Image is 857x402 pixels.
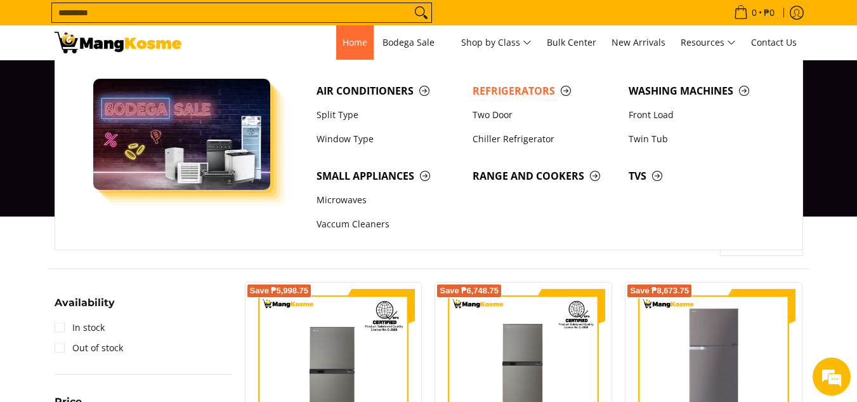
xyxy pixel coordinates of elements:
[461,35,532,51] span: Shop by Class
[547,36,596,48] span: Bulk Center
[376,25,452,60] a: Bodega Sale
[310,103,466,127] a: Split Type
[466,127,622,151] a: Chiller Refrigerator
[473,168,616,184] span: Range and Cookers
[605,25,672,60] a: New Arrivals
[55,338,123,358] a: Out of stock
[622,127,778,151] a: Twin Tub
[250,287,309,295] span: Save ₱5,998.75
[310,127,466,151] a: Window Type
[473,83,616,99] span: Refrigerators
[93,79,271,190] img: Bodega Sale
[317,168,460,184] span: Small Appliances
[411,3,431,22] button: Search
[455,25,538,60] a: Shop by Class
[55,298,115,308] span: Availability
[612,36,665,48] span: New Arrivals
[762,8,776,17] span: ₱0
[466,103,622,127] a: Two Door
[55,32,181,53] img: Bodega Sale Refrigerator l Mang Kosme: Home Appliances Warehouse Sale | Page 2
[310,213,466,237] a: Vaccum Cleaners
[6,267,242,312] textarea: Type your message and hit 'Enter'
[55,318,105,338] a: In stock
[674,25,742,60] a: Resources
[622,164,778,188] a: TVs
[317,83,460,99] span: Air Conditioners
[336,25,374,60] a: Home
[55,298,115,318] summary: Open
[66,71,213,88] div: Chat with us now
[208,6,239,37] div: Minimize live chat window
[74,120,175,248] span: We're online!
[194,25,803,60] nav: Main Menu
[440,287,499,295] span: Save ₱6,748.75
[750,8,759,17] span: 0
[681,35,736,51] span: Resources
[466,164,622,188] a: Range and Cookers
[383,35,446,51] span: Bodega Sale
[343,36,367,48] span: Home
[466,79,622,103] a: Refrigerators
[730,6,778,20] span: •
[629,168,772,184] span: TVs
[540,25,603,60] a: Bulk Center
[629,83,772,99] span: Washing Machines
[622,79,778,103] a: Washing Machines
[745,25,803,60] a: Contact Us
[310,164,466,188] a: Small Appliances
[751,36,797,48] span: Contact Us
[310,79,466,103] a: Air Conditioners
[630,287,689,295] span: Save ₱8,673.75
[622,103,778,127] a: Front Load
[310,188,466,212] a: Microwaves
